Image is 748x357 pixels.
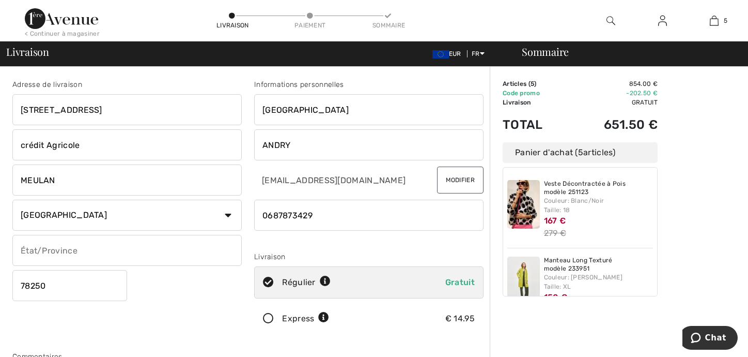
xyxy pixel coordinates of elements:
[254,251,484,262] div: Livraison
[294,21,325,30] div: Paiement
[254,200,484,231] input: Téléphone portable
[254,94,484,125] input: Prénom
[509,47,742,57] div: Sommaire
[544,292,568,302] span: 150 €
[724,16,727,25] span: 5
[682,326,738,352] iframe: Ouvre un widget dans lequel vous pouvez chatter avec l’un de nos agents
[503,107,569,142] td: Total
[503,88,569,98] td: Code promo
[6,47,49,57] span: Livraison
[12,165,242,196] input: Ville
[12,235,242,266] input: État/Province
[578,147,583,157] span: 5
[507,257,540,305] img: Manteau Long Texturé modèle 233951
[445,277,475,287] span: Gratuit
[544,228,567,238] s: 279 €
[25,8,98,29] img: 1ère Avenue
[569,79,658,88] td: 854.00 €
[25,29,100,38] div: < Continuer à magasiner
[606,14,615,27] img: recherche
[372,21,403,30] div: Sommaire
[503,79,569,88] td: Articles ( )
[507,180,540,229] img: Veste Décontractée à Pois modèle 251123
[544,180,653,196] a: Veste Décontractée à Pois modèle 251123
[531,80,534,87] span: 5
[12,129,242,160] input: Adresse ligne 2
[544,273,653,291] div: Couleur: [PERSON_NAME] Taille: XL
[569,98,658,107] td: Gratuit
[12,270,127,301] input: Code Postal
[569,88,658,98] td: -202.50 €
[503,142,658,163] div: Panier d'achat ( articles)
[569,107,658,142] td: 651.50 €
[254,165,426,196] input: Courriel
[710,14,719,27] img: Mon panier
[432,50,465,57] span: EUR
[658,14,667,27] img: Mes infos
[650,14,675,27] a: Se connecter
[432,50,449,58] img: Euro
[282,276,331,289] div: Régulier
[282,313,329,325] div: Express
[472,50,485,57] span: FR
[12,94,242,125] input: Adresse ligne 1
[12,79,242,90] div: Adresse de livraison
[544,257,653,273] a: Manteau Long Texturé modèle 233951
[689,14,739,27] a: 5
[445,313,475,325] div: € 14.95
[254,129,484,160] input: Nom de famille
[544,216,566,226] span: 167 €
[503,98,569,107] td: Livraison
[437,167,484,194] button: Modifier
[544,196,653,215] div: Couleur: Blanc/Noir Taille: 18
[216,21,247,30] div: Livraison
[254,79,484,90] div: Informations personnelles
